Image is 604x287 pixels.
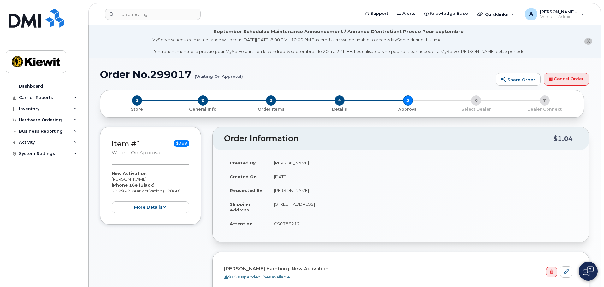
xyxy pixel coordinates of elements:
[174,140,189,147] span: $0.99
[240,106,303,112] p: Order Items
[169,106,237,112] a: 2 General Info
[305,106,374,112] a: 4 Details
[268,197,577,217] td: [STREET_ADDRESS]
[230,221,252,226] strong: Attention
[214,28,464,35] div: September Scheduled Maintenance Announcement / Annonce D'entretient Prévue Pour septembre
[224,266,572,272] h4: [PERSON_NAME] Hamburg, New Activation
[224,274,572,280] div: 910 suspended lines available.
[237,106,305,112] a: 3 Order Items
[171,106,235,112] p: General Info
[112,170,189,213] div: [PERSON_NAME] $0.99 - 2 Year Activation (128GB)
[268,183,577,197] td: [PERSON_NAME]
[335,95,345,106] span: 4
[268,170,577,184] td: [DATE]
[308,106,371,112] p: Details
[268,156,577,170] td: [PERSON_NAME]
[112,139,141,148] a: Item #1
[584,38,592,45] button: close notification
[195,69,243,79] small: (Waiting On Approval)
[268,217,577,231] td: CS0786212
[224,134,554,143] h2: Order Information
[583,266,594,276] img: Open chat
[152,37,526,55] div: MyServe scheduled maintenance will occur [DATE][DATE] 8:00 PM - 10:00 PM Eastern. Users will be u...
[108,106,166,112] p: Store
[230,160,256,165] strong: Created By
[198,95,208,106] span: 2
[230,174,257,179] strong: Created On
[132,95,142,106] span: 1
[100,69,493,80] h1: Order No.299017
[554,133,573,145] div: $1.04
[230,188,262,193] strong: Requested By
[112,201,189,213] button: more details
[496,73,541,86] a: Share Order
[112,150,162,156] small: Waiting On Approval
[112,182,155,187] strong: iPhone 16e (Black)
[266,95,276,106] span: 3
[230,202,250,213] strong: Shipping Address
[105,106,169,112] a: 1 Store
[544,73,589,86] a: Cancel Order
[112,171,147,176] strong: New Activation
